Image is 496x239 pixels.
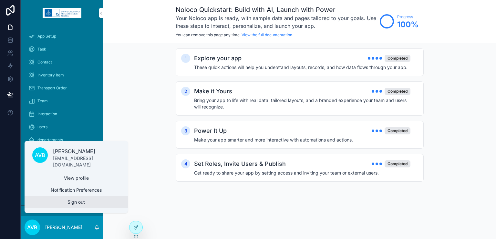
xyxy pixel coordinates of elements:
[25,184,128,196] button: Notification Preferences
[27,223,37,231] span: AVB
[397,19,418,30] span: 100 %
[176,5,377,14] h1: Noloco Quickstart: Build with AI, Launch with Power
[37,60,52,65] span: Contact
[37,73,64,78] span: Inventory Item
[25,95,99,107] a: Team
[25,134,99,146] a: departements
[37,111,57,117] span: Interaction
[21,205,103,216] a: Powered by
[25,43,99,55] a: Task
[25,56,99,68] a: Contact
[53,147,120,155] p: [PERSON_NAME]
[37,124,47,130] span: users
[21,26,103,205] div: scrollable content
[43,8,81,18] img: App logo
[242,32,293,37] a: View the full documentation.
[25,69,99,81] a: Inventory Item
[37,98,48,104] span: Team
[25,172,128,184] a: View profile
[35,151,45,159] span: AVB
[25,82,99,94] a: Transport Order
[25,196,128,208] button: Sign out
[25,108,99,120] a: Interaction
[176,32,241,37] span: You can remove this page any time.
[37,34,56,39] span: App Setup
[53,155,120,168] p: [EMAIL_ADDRESS][DOMAIN_NAME]
[25,30,99,42] a: App Setup
[45,224,82,231] p: [PERSON_NAME]
[37,137,63,142] span: departements
[25,121,99,133] a: users
[176,14,377,30] h3: Your Noloco app is ready, with sample data and pages tailored to your goals. Use these steps to i...
[397,14,418,19] span: Progress
[37,47,46,52] span: Task
[37,85,67,91] span: Transport Order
